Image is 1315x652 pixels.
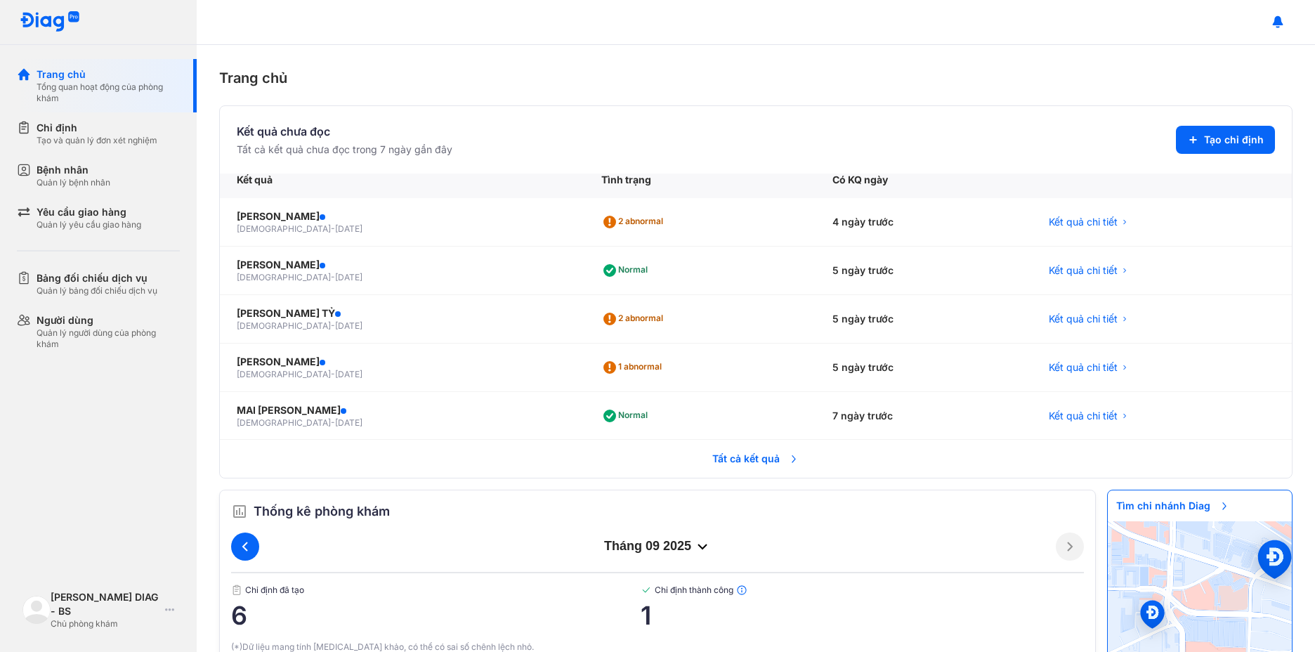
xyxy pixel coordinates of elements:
img: document.50c4cfd0.svg [231,585,242,596]
span: - [331,272,335,282]
div: tháng 09 2025 [259,538,1056,555]
div: 5 ngày trước [816,295,1032,344]
div: MAI [PERSON_NAME] [237,403,568,417]
span: Chỉ định thành công [641,585,1084,596]
div: Người dùng [37,313,180,327]
div: Quản lý bệnh nhân [37,177,110,188]
div: Quản lý người dùng của phòng khám [37,327,180,350]
div: Bệnh nhân [37,163,110,177]
span: Kết quả chi tiết [1049,360,1118,374]
span: Kết quả chi tiết [1049,312,1118,326]
div: [PERSON_NAME] [237,209,568,223]
span: [DEMOGRAPHIC_DATA] [237,272,331,282]
div: Kết quả chưa đọc [237,123,452,140]
span: Tìm chi nhánh Diag [1108,490,1238,521]
img: logo [20,11,80,33]
span: [DATE] [335,417,362,428]
div: Bảng đối chiếu dịch vụ [37,271,157,285]
div: Chỉ định [37,121,157,135]
div: 2 abnormal [601,308,669,330]
div: Trang chủ [219,67,1293,89]
div: Normal [601,405,653,427]
div: Yêu cầu giao hàng [37,205,141,219]
div: Normal [601,259,653,282]
div: Kết quả [220,162,584,198]
div: Quản lý yêu cầu giao hàng [37,219,141,230]
span: Thống kê phòng khám [254,502,390,521]
span: [DEMOGRAPHIC_DATA] [237,369,331,379]
div: Tổng quan hoạt động của phòng khám [37,81,180,104]
button: Tạo chỉ định [1176,126,1275,154]
div: Tất cả kết quả chưa đọc trong 7 ngày gần đây [237,143,452,157]
span: 1 [641,601,1084,630]
div: Trang chủ [37,67,180,81]
div: Chủ phòng khám [51,618,159,630]
span: - [331,320,335,331]
span: Tạo chỉ định [1204,133,1264,147]
span: [DATE] [335,223,362,234]
span: [DEMOGRAPHIC_DATA] [237,223,331,234]
img: order.5a6da16c.svg [231,503,248,520]
span: Tất cả kết quả [704,443,808,474]
div: [PERSON_NAME] [237,355,568,369]
div: Tình trạng [584,162,816,198]
span: Kết quả chi tiết [1049,409,1118,423]
div: 5 ngày trước [816,344,1032,392]
span: 6 [231,601,641,630]
span: - [331,417,335,428]
div: 5 ngày trước [816,247,1032,295]
span: - [331,369,335,379]
span: Kết quả chi tiết [1049,263,1118,278]
img: logo [22,596,51,624]
div: [PERSON_NAME] [237,258,568,272]
span: [DATE] [335,369,362,379]
div: [PERSON_NAME] DIAG - BS [51,590,159,618]
div: 1 abnormal [601,356,667,379]
div: Có KQ ngày [816,162,1032,198]
span: [DEMOGRAPHIC_DATA] [237,320,331,331]
div: Quản lý bảng đối chiếu dịch vụ [37,285,157,296]
div: 7 ngày trước [816,392,1032,441]
img: checked-green.01cc79e0.svg [641,585,652,596]
span: [DATE] [335,272,362,282]
span: Kết quả chi tiết [1049,215,1118,229]
img: info.7e716105.svg [736,585,747,596]
span: [DEMOGRAPHIC_DATA] [237,417,331,428]
div: [PERSON_NAME] TỶ [237,306,568,320]
div: 2 abnormal [601,211,669,233]
span: Chỉ định đã tạo [231,585,641,596]
span: [DATE] [335,320,362,331]
span: - [331,223,335,234]
div: Tạo và quản lý đơn xét nghiệm [37,135,157,146]
div: 4 ngày trước [816,198,1032,247]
